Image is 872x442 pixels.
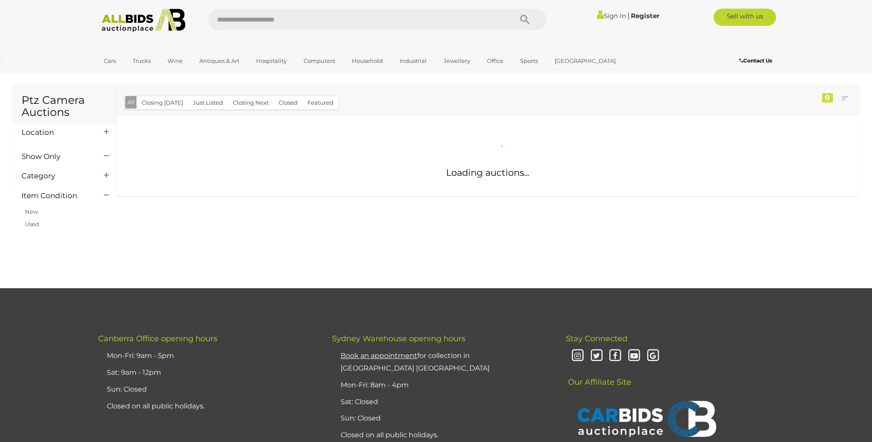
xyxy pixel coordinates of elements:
i: Twitter [589,349,604,364]
span: Canberra Office opening hours [98,334,217,343]
a: Wine [162,54,188,68]
button: Featured [302,96,338,109]
span: Loading auctions... [446,167,529,178]
a: Computers [298,54,341,68]
img: Allbids.com.au [97,9,190,32]
a: Contact Us [739,56,774,65]
a: Cars [98,54,121,68]
a: Sign In [597,12,626,20]
i: Youtube [627,349,642,364]
li: Sun: Closed [105,381,310,398]
i: Instagram [570,349,585,364]
button: Just Listed [188,96,228,109]
span: Stay Connected [566,334,627,343]
button: Closing [DATE] [137,96,188,109]
li: Mon-Fri: 9am - 5pm [105,348,310,364]
h4: Show Only [22,153,91,161]
a: Jewellery [438,54,476,68]
a: Hospitality [251,54,292,68]
button: Closed [273,96,303,109]
div: 0 [822,93,833,103]
h1: Ptz Camera Auctions [22,94,107,118]
a: Household [346,54,388,68]
li: Closed on all public holidays. [105,398,310,415]
span: Our Affiliate Site [566,364,631,387]
a: Used [25,221,39,227]
a: Office [481,54,509,68]
li: Sat: Closed [338,394,544,411]
a: Industrial [394,54,432,68]
span: | [627,11,630,20]
li: Mon-Fri: 8am - 4pm [338,377,544,394]
i: Google [645,349,661,364]
a: Register [631,12,659,20]
a: [GEOGRAPHIC_DATA] [549,54,621,68]
u: Book an appointment [341,352,417,360]
span: Sydney Warehouse opening hours [332,334,465,343]
a: Sell with us [714,9,776,26]
h4: Location [22,128,91,137]
a: Trucks [127,54,156,68]
button: Closing Next [228,96,274,109]
button: All [125,96,137,109]
a: Antiques & Art [194,54,245,68]
b: Contact Us [739,57,772,64]
a: New [25,208,38,215]
h4: Category [22,172,91,180]
a: Sports [515,54,543,68]
i: Facebook [608,349,623,364]
a: Book an appointmentfor collection in [GEOGRAPHIC_DATA] [GEOGRAPHIC_DATA] [341,352,490,372]
button: Search [503,9,546,30]
li: Sun: Closed [338,410,544,427]
li: Sat: 9am - 12pm [105,364,310,381]
h4: Item Condition [22,192,91,200]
